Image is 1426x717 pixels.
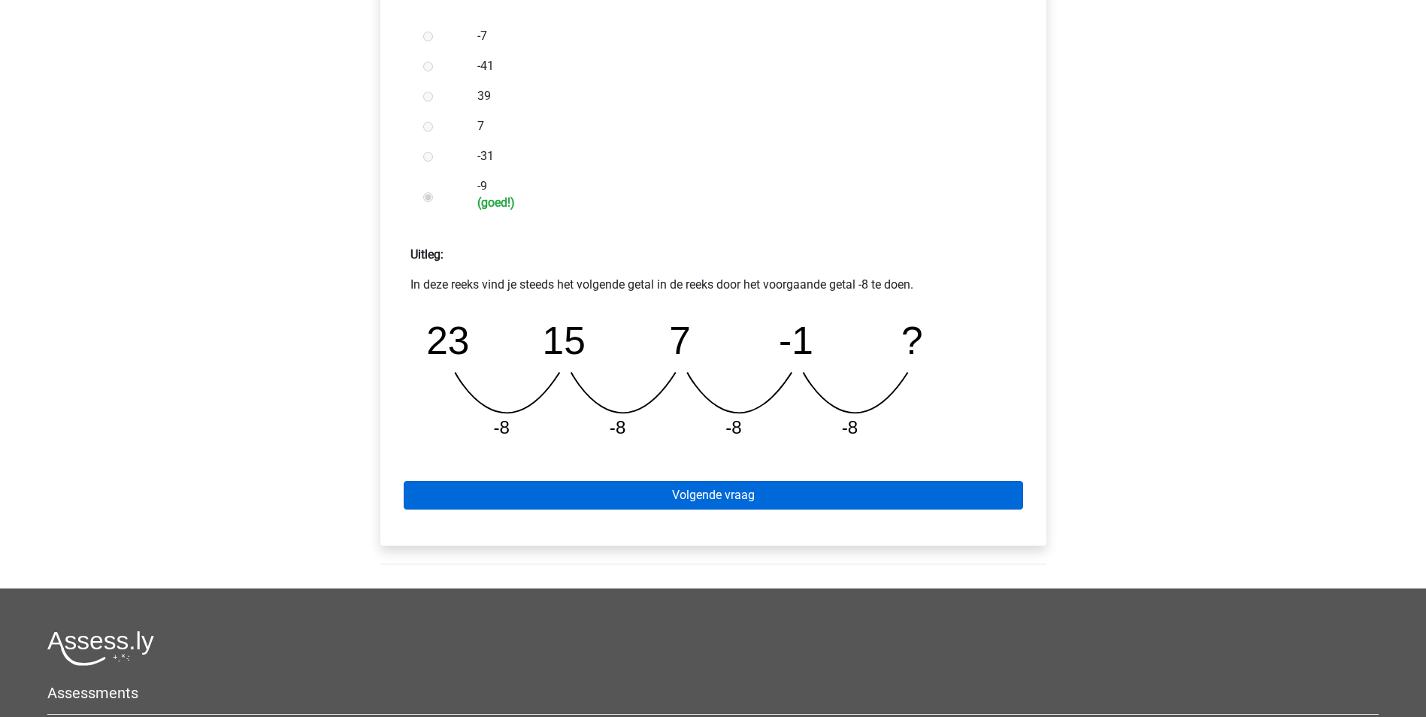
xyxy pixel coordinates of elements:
p: In deze reeks vind je steeds het volgende getal in de reeks door het voorgaande getal -8 te doen. [410,276,1016,294]
label: -41 [477,57,998,75]
tspan: -8 [493,417,510,437]
label: 39 [477,87,998,105]
tspan: -8 [610,417,626,437]
a: Volgende vraag [404,481,1023,510]
h5: Assessments [47,684,1379,702]
h6: (goed!) [477,195,998,210]
tspan: -8 [726,417,743,437]
label: -9 [477,177,998,210]
strong: Uitleg: [410,247,444,262]
tspan: -8 [843,417,859,437]
tspan: ? [902,319,924,362]
label: -31 [477,147,998,165]
tspan: -1 [780,319,814,362]
tspan: 23 [426,319,469,362]
tspan: 7 [670,319,692,362]
tspan: 15 [542,319,585,362]
label: -7 [477,27,998,45]
img: Assessly logo [47,631,154,666]
label: 7 [477,117,998,135]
